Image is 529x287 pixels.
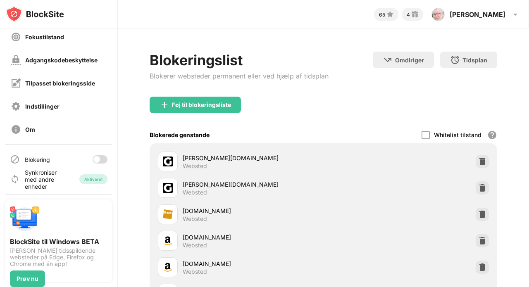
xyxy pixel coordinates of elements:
[84,177,102,182] div: Aktiveret
[395,57,424,64] div: Omdiriger
[172,102,231,108] div: Føj til blokeringsliste
[10,174,20,184] img: sync-icon.svg
[183,242,207,249] div: Websted
[462,57,487,64] div: Tidsplan
[11,124,21,135] img: about-off.svg
[434,131,481,138] div: Whitelist tilstand
[25,169,67,190] div: Synkroniser med andre enheder
[183,206,324,215] div: [DOMAIN_NAME]
[183,162,207,170] div: Websted
[25,103,60,110] div: Indstillinger
[150,52,329,69] div: Blokeringslist
[163,209,173,219] img: favicons
[17,275,38,282] div: Prøv nu
[25,33,64,40] div: Fokustilstand
[25,80,95,87] div: Tilpasset blokeringsside
[183,154,324,162] div: [PERSON_NAME][DOMAIN_NAME]
[183,180,324,189] div: [PERSON_NAME][DOMAIN_NAME]
[11,78,21,88] img: customize-block-page-off.svg
[25,126,35,133] div: Om
[183,268,207,275] div: Websted
[150,72,329,80] div: Blokerer websteder permanent eller ved hjælp af tidsplan
[10,204,40,234] img: push-desktop.svg
[6,6,64,22] img: logo-blocksite.svg
[150,131,210,138] div: Blokerede genstande
[10,154,20,164] img: blocking-icon.svg
[450,10,505,19] div: [PERSON_NAME]
[11,55,21,65] img: password-protection-off.svg
[431,8,445,21] img: ACg8ocJbVGRHCpIlpheUV1Lq0ylVfo-kK723M3eRwEG_idK7O2LmxbkN=s96-c
[10,247,107,267] div: [PERSON_NAME] tidsspildende websteder på Edge, Firefox og Chrome med én app!
[410,9,420,19] img: reward-small.svg
[163,157,173,166] img: favicons
[11,101,21,111] img: settings-off.svg
[183,233,324,242] div: [DOMAIN_NAME]
[407,12,410,18] div: 4
[163,236,173,246] img: favicons
[379,12,385,18] div: 65
[25,57,98,64] div: Adgangskodebeskyttelse
[25,156,50,163] div: Blokering
[183,259,324,268] div: [DOMAIN_NAME]
[183,189,207,196] div: Websted
[183,215,207,223] div: Websted
[163,183,173,193] img: favicons
[11,32,21,42] img: focus-off.svg
[385,9,395,19] img: points-small.svg
[163,262,173,272] img: favicons
[10,237,107,246] div: BlockSite til Windows BETA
